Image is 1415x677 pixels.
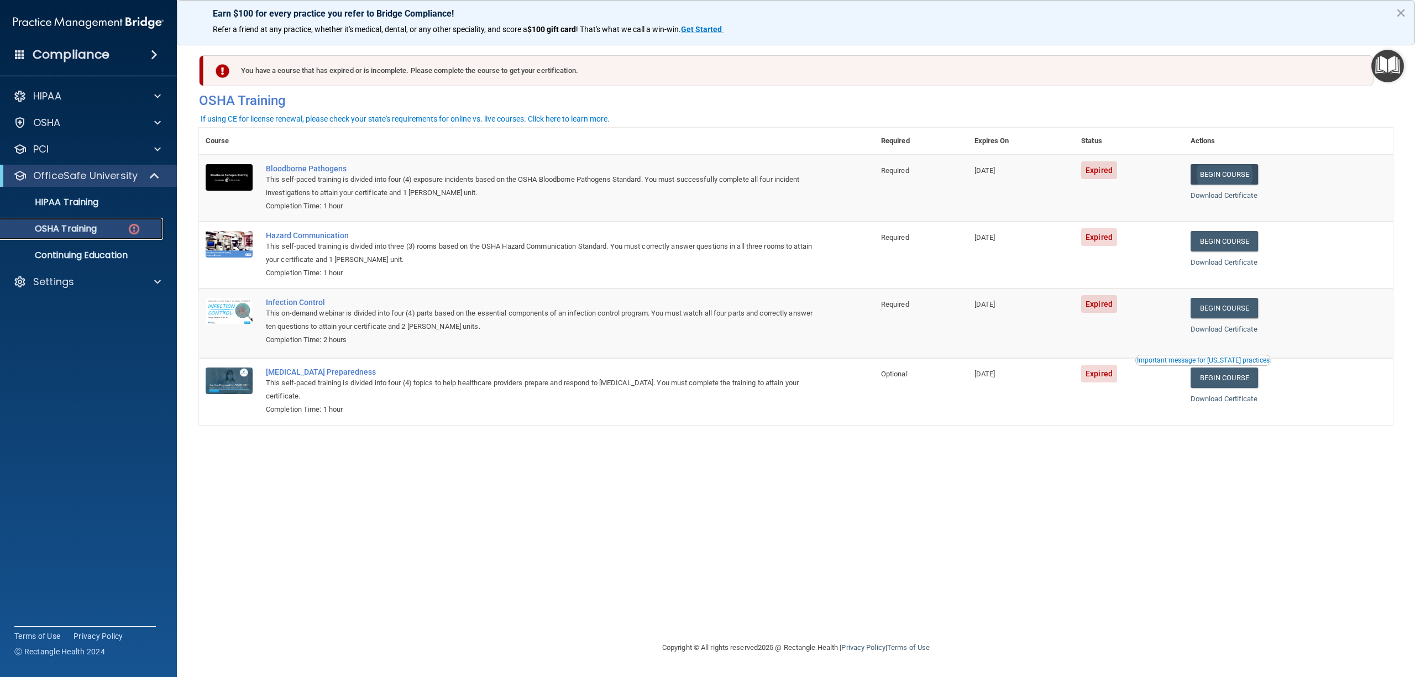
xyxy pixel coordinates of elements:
[266,240,819,266] div: This self-paced training is divided into three (3) rooms based on the OSHA Hazard Communication S...
[33,143,49,156] p: PCI
[203,55,1374,86] div: You have a course that has expired or is incomplete. Please complete the course to get your certi...
[266,333,819,347] div: Completion Time: 2 hours
[213,25,527,34] span: Refer a friend at any practice, whether it's medical, dental, or any other speciality, and score a
[13,90,161,103] a: HIPAA
[874,128,968,155] th: Required
[13,275,161,288] a: Settings
[201,115,610,123] div: If using CE for license renewal, please check your state's requirements for online vs. live cours...
[266,164,819,173] a: Bloodborne Pathogens
[14,646,105,657] span: Ⓒ Rectangle Health 2024
[881,370,908,378] span: Optional
[594,630,998,665] div: Copyright © All rights reserved 2025 @ Rectangle Health | |
[1396,4,1406,22] button: Close
[266,200,819,213] div: Completion Time: 1 hour
[681,25,724,34] a: Get Started
[13,169,160,182] a: OfficeSafe University
[33,169,138,182] p: OfficeSafe University
[1191,231,1258,251] a: Begin Course
[266,368,819,376] a: [MEDICAL_DATA] Preparedness
[13,116,161,129] a: OSHA
[33,116,61,129] p: OSHA
[1191,395,1257,403] a: Download Certificate
[7,223,97,234] p: OSHA Training
[841,643,885,652] a: Privacy Policy
[13,12,164,34] img: PMB logo
[881,233,909,242] span: Required
[266,298,819,307] a: Infection Control
[33,90,61,103] p: HIPAA
[1191,258,1257,266] a: Download Certificate
[266,266,819,280] div: Completion Time: 1 hour
[1191,298,1258,318] a: Begin Course
[968,128,1075,155] th: Expires On
[881,166,909,175] span: Required
[887,643,930,652] a: Terms of Use
[266,231,819,240] a: Hazard Communication
[1081,161,1117,179] span: Expired
[974,166,995,175] span: [DATE]
[1137,357,1270,364] div: Important message for [US_STATE] practices
[1075,128,1183,155] th: Status
[13,143,161,156] a: PCI
[974,300,995,308] span: [DATE]
[1371,50,1404,82] button: Open Resource Center
[33,47,109,62] h4: Compliance
[1191,164,1258,185] a: Begin Course
[1191,325,1257,333] a: Download Certificate
[266,403,819,416] div: Completion Time: 1 hour
[266,376,819,403] div: This self-paced training is divided into four (4) topics to help healthcare providers prepare and...
[1184,128,1393,155] th: Actions
[7,197,98,208] p: HIPAA Training
[266,173,819,200] div: This self-paced training is divided into four (4) exposure incidents based on the OSHA Bloodborne...
[199,128,259,155] th: Course
[266,307,819,333] div: This on-demand webinar is divided into four (4) parts based on the essential components of an inf...
[127,222,141,236] img: danger-circle.6113f641.png
[681,25,722,34] strong: Get Started
[7,250,158,261] p: Continuing Education
[216,64,229,78] img: exclamation-circle-solid-danger.72ef9ffc.png
[576,25,681,34] span: ! That's what we call a win-win.
[14,631,60,642] a: Terms of Use
[1135,355,1271,366] button: Read this if you are a dental practitioner in the state of CA
[199,113,611,124] button: If using CE for license renewal, please check your state's requirements for online vs. live cours...
[33,275,74,288] p: Settings
[1081,228,1117,246] span: Expired
[1191,368,1258,388] a: Begin Course
[1191,191,1257,200] a: Download Certificate
[74,631,123,642] a: Privacy Policy
[974,233,995,242] span: [DATE]
[213,8,1379,19] p: Earn $100 for every practice you refer to Bridge Compliance!
[1081,365,1117,382] span: Expired
[1081,295,1117,313] span: Expired
[199,93,1393,108] h4: OSHA Training
[881,300,909,308] span: Required
[974,370,995,378] span: [DATE]
[527,25,576,34] strong: $100 gift card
